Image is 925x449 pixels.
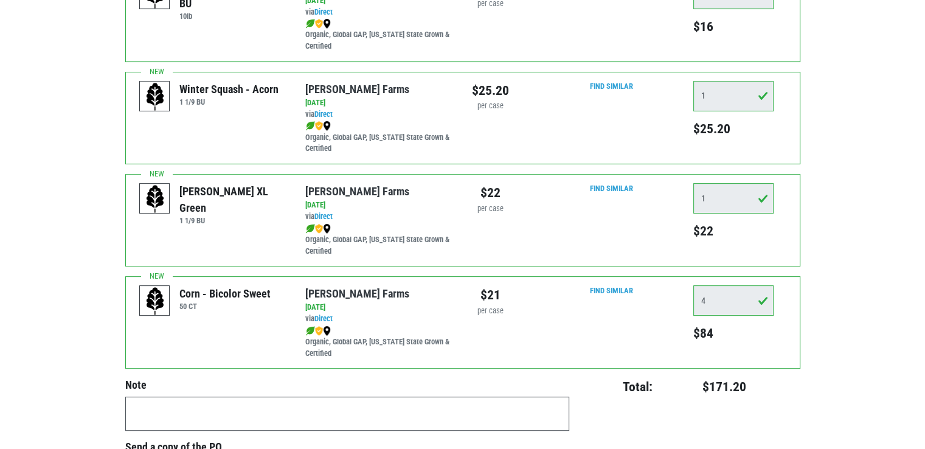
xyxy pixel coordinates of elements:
[693,81,774,111] input: Qty
[305,120,453,155] div: Organic, Global GAP, [US_STATE] State Grown & Certified
[693,121,774,137] h5: $25.20
[179,216,287,225] h6: 1 1/9 BU
[179,97,279,106] h6: 1 1/9 BU
[323,326,331,336] img: map_marker-0e94453035b3232a4d21701695807de9.png
[140,286,170,316] img: placeholder-variety-43d6402dacf2d531de610a020419775a.svg
[179,183,287,216] div: [PERSON_NAME] XL Green
[305,109,453,120] div: via
[305,313,453,325] div: via
[305,200,453,211] div: [DATE]
[179,302,271,311] h6: 50 CT
[305,121,315,131] img: leaf-e5c59151409436ccce96b2ca1b28e03c.png
[314,314,333,323] a: Direct
[693,285,774,316] input: Qty
[125,378,569,392] h4: Note
[693,325,774,341] h5: $84
[588,379,653,395] h4: Total:
[305,97,453,109] div: [DATE]
[315,326,323,336] img: safety-e55c860ca8c00a9c171001a62a92dabd.png
[305,211,453,223] div: via
[305,185,409,198] a: [PERSON_NAME] Farms
[314,110,333,119] a: Direct
[305,326,315,336] img: leaf-e5c59151409436ccce96b2ca1b28e03c.png
[179,81,279,97] div: Winter Squash - Acorn
[314,7,333,16] a: Direct
[472,305,509,317] div: per case
[140,184,170,214] img: placeholder-variety-43d6402dacf2d531de610a020419775a.svg
[179,285,271,302] div: Corn - Bicolor Sweet
[315,19,323,29] img: safety-e55c860ca8c00a9c171001a62a92dabd.png
[472,81,509,100] div: $25.20
[590,184,633,193] a: Find Similar
[693,183,774,214] input: Qty
[660,379,746,395] h4: $171.20
[314,212,333,221] a: Direct
[323,121,331,131] img: map_marker-0e94453035b3232a4d21701695807de9.png
[693,19,774,35] h5: $16
[323,224,331,234] img: map_marker-0e94453035b3232a4d21701695807de9.png
[323,19,331,29] img: map_marker-0e94453035b3232a4d21701695807de9.png
[305,224,315,234] img: leaf-e5c59151409436ccce96b2ca1b28e03c.png
[693,223,774,239] h5: $22
[472,285,509,305] div: $21
[140,82,170,112] img: placeholder-variety-43d6402dacf2d531de610a020419775a.svg
[305,302,453,313] div: [DATE]
[305,287,409,300] a: [PERSON_NAME] Farms
[305,18,453,52] div: Organic, Global GAP, [US_STATE] State Grown & Certified
[179,12,287,21] h6: 10lb
[472,100,509,112] div: per case
[472,203,509,215] div: per case
[305,223,453,257] div: Organic, Global GAP, [US_STATE] State Grown & Certified
[590,286,633,295] a: Find Similar
[305,325,453,360] div: Organic, Global GAP, [US_STATE] State Grown & Certified
[305,83,409,96] a: [PERSON_NAME] Farms
[590,82,633,91] a: Find Similar
[472,183,509,203] div: $22
[305,7,453,18] div: via
[315,224,323,234] img: safety-e55c860ca8c00a9c171001a62a92dabd.png
[315,121,323,131] img: safety-e55c860ca8c00a9c171001a62a92dabd.png
[305,19,315,29] img: leaf-e5c59151409436ccce96b2ca1b28e03c.png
